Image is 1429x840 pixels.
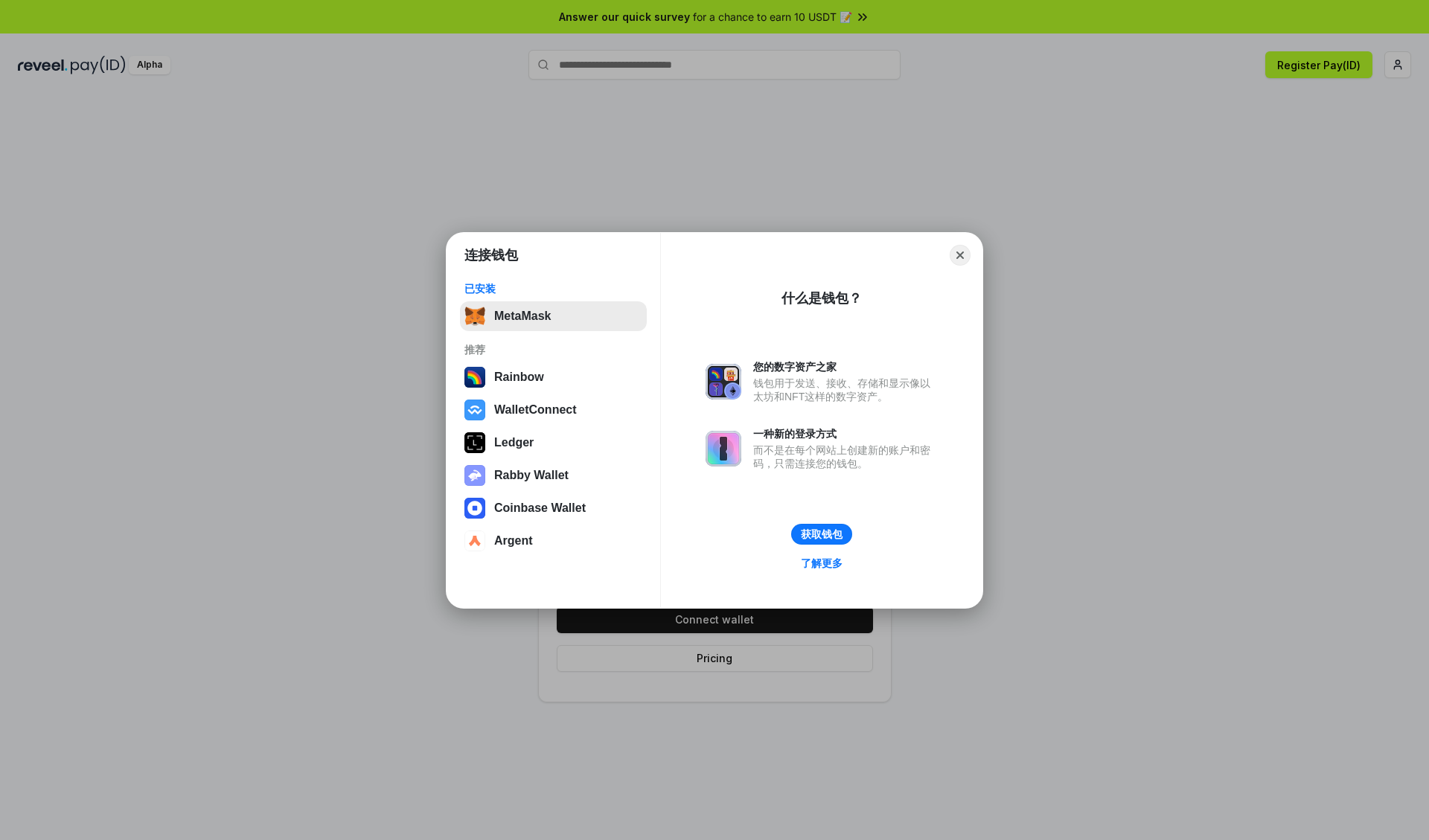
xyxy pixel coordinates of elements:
[460,301,647,331] button: MetaMask
[801,528,843,541] div: 获取钱包
[494,534,533,548] div: Argent
[950,245,971,266] button: Close
[753,443,938,470] div: 而不是在每个网站上创建新的账户和密码，只需连接您的钱包。
[464,306,485,327] img: svg+xml,%3Csvg%20fill%3D%22none%22%20height%3D%2233%22%20viewBox%3D%220%200%2035%2033%22%20width%...
[460,362,647,392] button: Rainbow
[791,524,852,545] button: 获取钱包
[753,360,938,373] div: 您的数字资产之家
[460,493,647,523] button: Coinbase Wallet
[494,310,551,323] div: MetaMask
[494,403,577,417] div: WalletConnect
[494,436,534,449] div: Ledger
[781,289,862,307] div: 什么是钱包？
[460,461,647,490] button: Rabby Wallet
[464,530,485,551] img: svg+xml,%3Csvg%20width%3D%2228%22%20height%3D%2228%22%20viewBox%3D%220%200%2028%2028%22%20fill%3D...
[464,246,518,264] h1: 连接钱包
[464,432,485,453] img: svg+xml,%3Csvg%20xmlns%3D%22http%3A%2F%2Fwww.w3.org%2F2000%2Fsvg%22%20width%3D%2228%22%20height%3...
[801,557,843,570] div: 了解更多
[494,469,569,482] div: Rabby Wallet
[792,554,851,573] a: 了解更多
[464,282,642,295] div: 已安装
[464,465,485,486] img: svg+xml,%3Csvg%20xmlns%3D%22http%3A%2F%2Fwww.w3.org%2F2000%2Fsvg%22%20fill%3D%22none%22%20viewBox...
[753,376,938,403] div: 钱包用于发送、接收、存储和显示像以太坊和NFT这样的数字资产。
[706,364,741,400] img: svg+xml,%3Csvg%20xmlns%3D%22http%3A%2F%2Fwww.w3.org%2F2000%2Fsvg%22%20fill%3D%22none%22%20viewBox...
[753,427,938,440] div: 一种新的登录方式
[464,400,485,420] img: svg+xml,%3Csvg%20width%3D%2228%22%20height%3D%2228%22%20viewBox%3D%220%200%2028%2028%22%20fill%3D...
[464,343,642,356] div: 推荐
[464,367,485,388] img: svg+xml,%3Csvg%20width%3D%22120%22%20height%3D%22120%22%20viewBox%3D%220%200%20120%20120%22%20fil...
[494,501,586,515] div: Coinbase Wallet
[460,395,647,425] button: WalletConnect
[460,526,647,556] button: Argent
[460,428,647,458] button: Ledger
[706,431,741,467] img: svg+xml,%3Csvg%20xmlns%3D%22http%3A%2F%2Fwww.w3.org%2F2000%2Fsvg%22%20fill%3D%22none%22%20viewBox...
[464,498,485,519] img: svg+xml,%3Csvg%20width%3D%2228%22%20height%3D%2228%22%20viewBox%3D%220%200%2028%2028%22%20fill%3D...
[494,371,544,384] div: Rainbow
